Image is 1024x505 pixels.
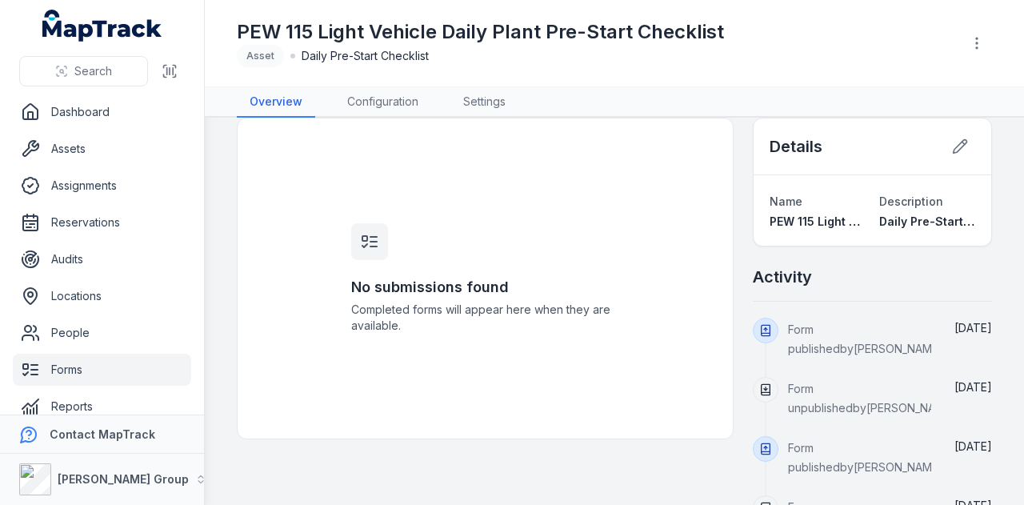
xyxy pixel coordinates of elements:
[954,321,992,335] time: 21/08/2025, 10:43:37 am
[42,10,162,42] a: MapTrack
[19,56,148,86] button: Search
[788,441,943,474] span: Form published by [PERSON_NAME]
[954,321,992,335] span: [DATE]
[50,427,155,441] strong: Contact MapTrack
[13,354,191,386] a: Forms
[13,206,191,238] a: Reservations
[13,243,191,275] a: Audits
[753,266,812,288] h2: Activity
[954,380,992,394] span: [DATE]
[237,87,315,118] a: Overview
[13,133,191,165] a: Assets
[74,63,112,79] span: Search
[954,439,992,453] time: 11/08/2025, 9:30:28 am
[237,45,284,67] div: Asset
[770,194,802,208] span: Name
[334,87,431,118] a: Configuration
[58,472,189,486] strong: [PERSON_NAME] Group
[13,317,191,349] a: People
[954,380,992,394] time: 21/08/2025, 10:42:58 am
[351,302,620,334] span: Completed forms will appear here when they are available.
[770,135,822,158] h2: Details
[302,48,429,64] span: Daily Pre-Start Checklist
[13,280,191,312] a: Locations
[237,19,724,45] h1: PEW 115 Light Vehicle Daily Plant Pre-Start Checklist
[450,87,518,118] a: Settings
[13,391,191,423] a: Reports
[879,214,1020,228] span: Daily Pre-Start Checklist
[954,439,992,453] span: [DATE]
[13,96,191,128] a: Dashboard
[879,194,943,208] span: Description
[13,170,191,202] a: Assignments
[788,382,956,415] span: Form unpublished by [PERSON_NAME]
[351,276,620,299] h3: No submissions found
[788,323,943,355] span: Form published by [PERSON_NAME]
